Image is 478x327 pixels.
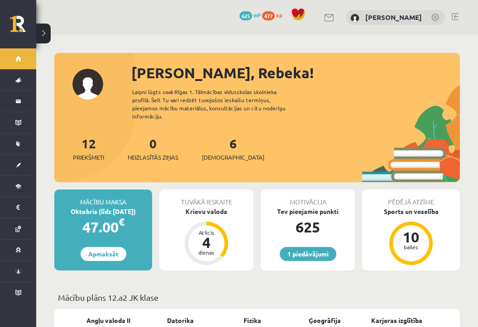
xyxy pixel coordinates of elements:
a: Apmaksāt [81,247,126,261]
a: [PERSON_NAME] [365,13,422,22]
div: Laipni lūgts savā Rīgas 1. Tālmācības vidusskolas skolnieka profilā. Šeit Tu vari redzēt tuvojošo... [132,88,301,120]
span: Priekšmeti [73,153,104,162]
span: mP [253,11,261,19]
a: Karjeras izglītība [371,316,422,325]
a: Sports un veselība 10 balles [362,207,460,266]
div: 625 [261,216,355,238]
div: [PERSON_NAME], Rebeka! [131,62,460,84]
div: Mācību maksa [54,190,152,207]
a: 12Priekšmeti [73,135,104,162]
a: 0Neizlasītās ziņas [128,135,178,162]
div: balles [397,244,425,250]
a: Datorika [167,316,194,325]
a: Fizika [244,316,261,325]
a: Angļu valoda II [86,316,130,325]
div: Tev pieejamie punkti [261,207,355,216]
a: Krievu valoda Atlicis 4 dienas [159,207,253,266]
div: 47.00 [54,216,152,238]
span: 477 [262,11,275,20]
span: Neizlasītās ziņas [128,153,178,162]
span: xp [276,11,282,19]
a: 1 piedāvājumi [280,247,336,261]
a: 477 xp [262,11,287,19]
a: 6[DEMOGRAPHIC_DATA] [202,135,264,162]
div: Tuvākā ieskaite [159,190,253,207]
img: Rebeka Trofimova [350,14,359,23]
div: Atlicis [193,230,220,235]
a: 625 mP [239,11,261,19]
div: Oktobris (līdz [DATE]) [54,207,152,216]
a: Ģeogrāfija [309,316,341,325]
div: Motivācija [261,190,355,207]
p: Mācību plāns 12.a2 JK klase [58,291,456,303]
span: [DEMOGRAPHIC_DATA] [202,153,264,162]
a: Rīgas 1. Tālmācības vidusskola [10,16,36,38]
span: € [119,215,124,228]
span: 625 [239,11,252,20]
div: dienas [193,250,220,255]
div: Sports un veselība [362,207,460,216]
div: Krievu valoda [159,207,253,216]
div: Pēdējā atzīme [362,190,460,207]
div: 10 [397,230,425,244]
div: 4 [193,235,220,250]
